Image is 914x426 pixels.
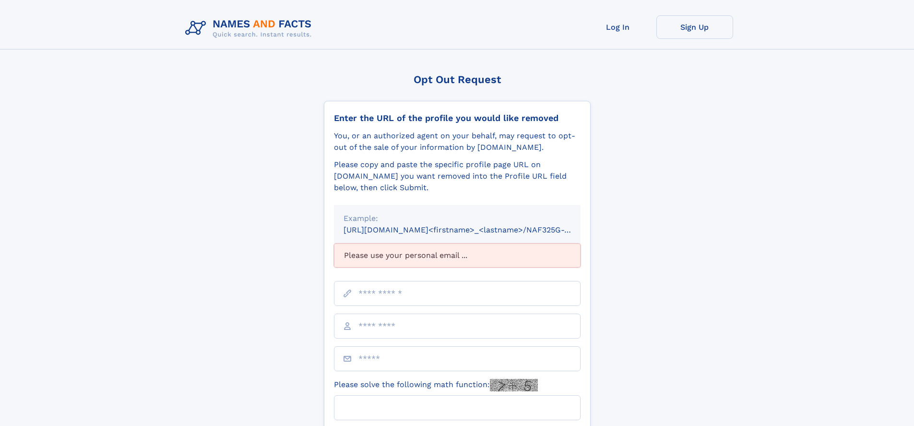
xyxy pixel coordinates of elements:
div: Please use your personal email ... [334,243,581,268]
small: [URL][DOMAIN_NAME]<firstname>_<lastname>/NAF325G-xxxxxxxx [344,225,599,234]
a: Sign Up [656,15,733,39]
a: Log In [580,15,656,39]
div: Example: [344,213,571,224]
img: Logo Names and Facts [181,15,320,41]
div: Opt Out Request [324,73,591,85]
div: Enter the URL of the profile you would like removed [334,113,581,123]
div: You, or an authorized agent on your behalf, may request to opt-out of the sale of your informatio... [334,130,581,153]
label: Please solve the following math function: [334,379,538,391]
div: Please copy and paste the specific profile page URL on [DOMAIN_NAME] you want removed into the Pr... [334,159,581,194]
